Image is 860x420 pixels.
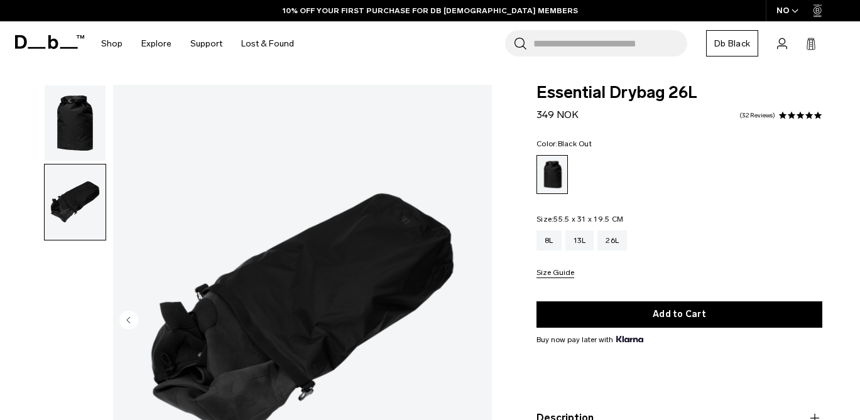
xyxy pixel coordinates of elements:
[101,21,122,66] a: Shop
[558,139,592,148] span: Black Out
[536,140,592,148] legend: Color:
[616,336,643,342] img: {"height" => 20, "alt" => "Klarna"}
[536,301,822,328] button: Add to Cart
[536,334,643,345] span: Buy now pay later with
[536,155,568,194] a: Black Out
[565,230,594,250] a: 13L
[141,21,171,66] a: Explore
[119,310,138,331] button: Previous slide
[45,85,106,161] img: TheSomlosDryBag-44.11.png
[45,164,106,240] img: TheSomlosDryBag-66.11.png
[536,269,574,278] button: Size Guide
[190,21,222,66] a: Support
[739,112,775,119] a: 32 reviews
[536,230,562,250] a: 8L
[536,215,623,223] legend: Size:
[536,109,579,121] span: 349 NOK
[597,230,627,250] a: 26L
[536,85,822,101] span: Essential Drybag 26L
[92,21,303,66] nav: Main Navigation
[44,85,106,161] button: TheSomlosDryBag-44.11.png
[283,5,578,16] a: 10% OFF YOUR FIRST PURCHASE FOR DB [DEMOGRAPHIC_DATA] MEMBERS
[706,30,758,57] a: Db Black
[553,215,623,223] span: 55.5 x 31 x 19.5 CM
[44,164,106,240] button: TheSomlosDryBag-66.11.png
[241,21,294,66] a: Lost & Found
